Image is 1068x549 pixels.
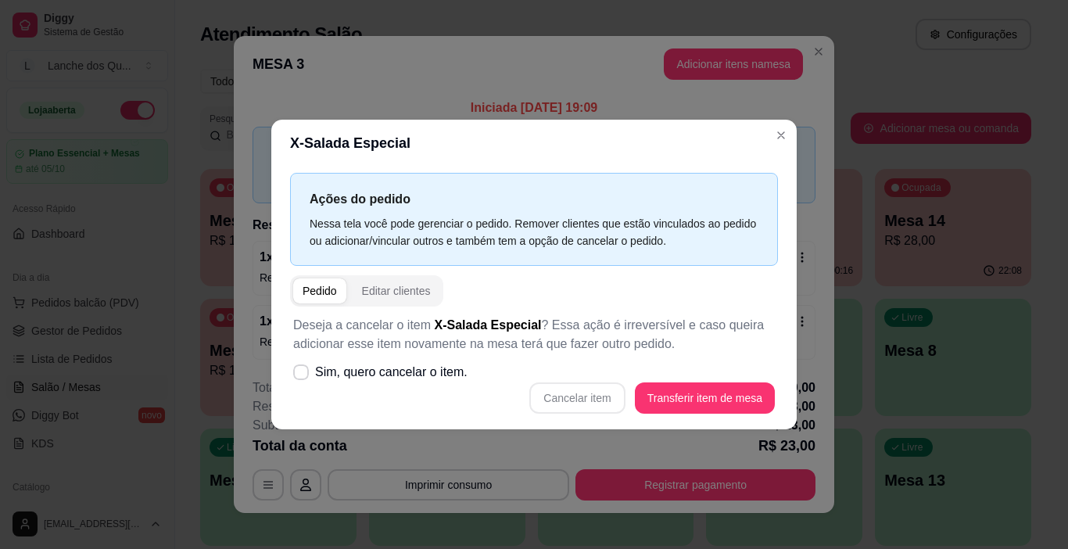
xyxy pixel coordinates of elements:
p: Ações do pedido [310,189,758,209]
button: Close [769,123,794,148]
p: Deseja a cancelar o item ? Essa ação é irreversível e caso queira adicionar esse item novamente n... [293,316,775,353]
span: Sim, quero cancelar o item. [315,363,468,382]
button: Transferir item de mesa [635,382,775,414]
header: X-Salada Especial [271,120,797,167]
div: Pedido [303,283,337,299]
div: Editar clientes [362,283,431,299]
span: X-Salada Especial [435,318,542,332]
div: Nessa tela você pode gerenciar o pedido. Remover clientes que estão vinculados ao pedido ou adici... [310,215,758,249]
